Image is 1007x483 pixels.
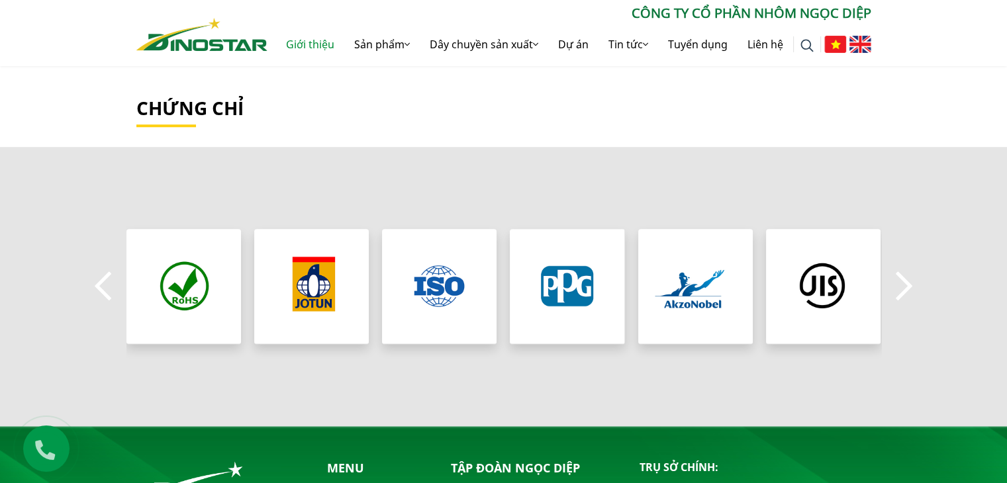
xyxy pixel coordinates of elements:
[638,229,753,343] div: 5 / 8
[658,23,738,66] a: Tuyển dụng
[891,263,918,310] button: Next slide
[344,23,420,66] a: Sản phẩm
[267,3,871,23] p: CÔNG TY CỔ PHẦN NHÔM NGỌC DIỆP
[510,229,624,343] div: 4 / 8
[327,459,429,477] p: Menu
[824,36,846,53] img: Tiếng Việt
[640,459,871,475] p: Trụ sở chính:
[254,229,369,343] div: 2 / 8
[382,229,497,343] div: 3 / 8
[451,459,620,477] p: Tập đoàn Ngọc Diệp
[738,23,793,66] a: Liên hệ
[136,97,871,120] h2: Chứng chỉ
[126,229,241,343] div: 1 / 8
[800,39,814,52] img: search
[420,23,548,66] a: Dây chuyền sản xuất
[90,263,117,310] button: Previous slide
[849,36,871,53] img: English
[766,229,881,343] div: 6 / 8
[136,18,267,51] img: Nhôm Dinostar
[276,23,344,66] a: Giới thiệu
[599,23,658,66] a: Tin tức
[548,23,599,66] a: Dự án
